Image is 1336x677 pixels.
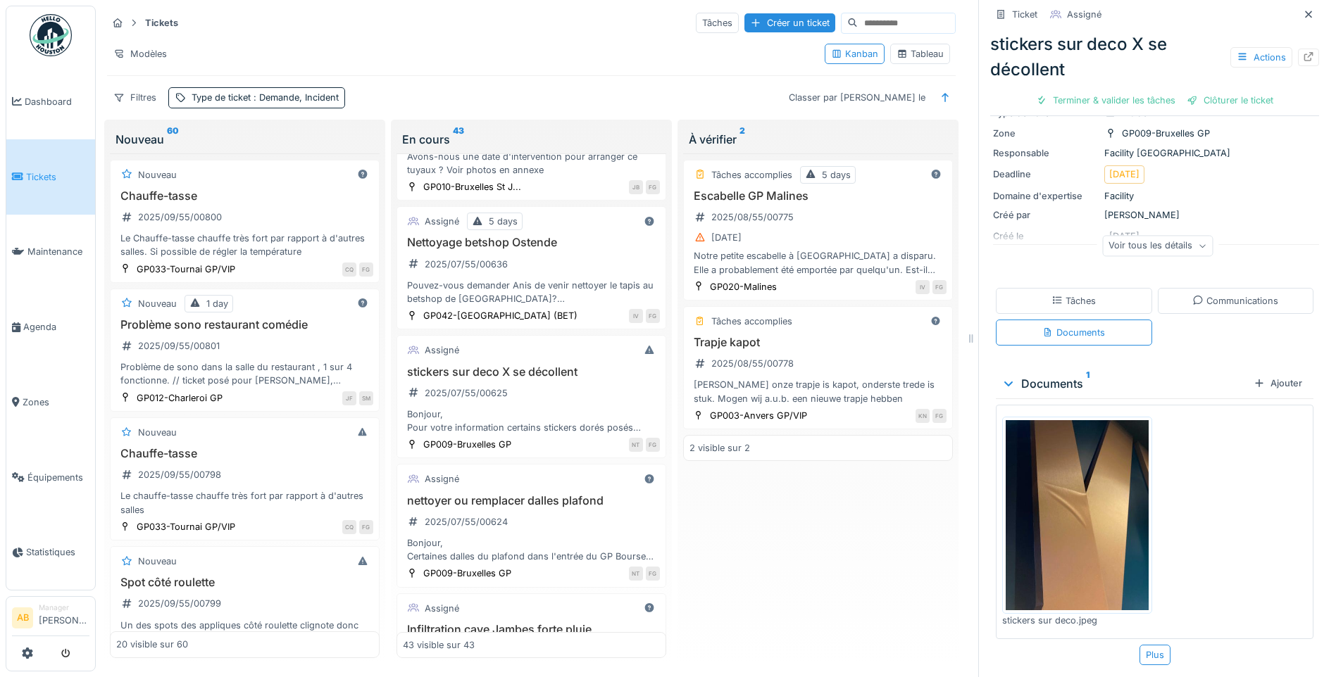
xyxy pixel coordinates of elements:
div: Clôturer le ticket [1181,91,1279,110]
div: 2025/08/55/00775 [711,210,794,224]
div: 20 visible sur 60 [116,638,188,652]
h3: Escabelle GP Malines [689,189,947,203]
div: FG [646,180,660,194]
span: : Demande, Incident [251,92,339,103]
div: Manager [39,602,89,613]
div: GP009-Bruxelles GP [423,567,511,580]
div: Actions [1230,47,1292,68]
div: Deadline [993,167,1099,181]
div: FG [646,567,660,581]
div: SM [359,391,373,405]
div: 2025/08/55/00778 [711,357,794,370]
div: 5 days [822,168,851,182]
div: Créé par [993,208,1099,222]
div: 2025/09/55/00799 [138,597,221,610]
div: Classer par [PERSON_NAME] le [782,87,932,108]
a: AB Manager[PERSON_NAME] [12,602,89,636]
div: GP042-[GEOGRAPHIC_DATA] (BET) [423,309,578,322]
div: Tâches accomplies [711,315,792,328]
div: FG [359,262,373,277]
div: Nouveau [138,426,177,439]
div: CQ [342,262,356,277]
div: Ajouter [1248,374,1308,393]
div: Nouveau [116,131,374,148]
div: Pouvez-vous demander Anis de venir nettoyer le tapis au betshop de [GEOGRAPHIC_DATA]? Attention, ... [403,279,660,305]
span: Zones [23,396,89,409]
div: IV [916,280,930,294]
div: Bonjour, Pour votre information certains stickers dorés posés recemment sur les éléments de décor... [403,407,660,434]
div: Responsable [993,146,1099,160]
span: Agenda [23,320,89,334]
div: GP033-Tournai GP/VIP [137,262,235,276]
div: 2025/07/55/00625 [425,386,508,400]
div: 2025/09/55/00800 [138,210,222,224]
div: IV [629,309,643,323]
img: Badge_color-CXgf-gQk.svg [30,14,72,56]
div: Problème de sono dans la salle du restaurant , 1 sur 4 fonctionne. // ticket posé pour [PERSON_NA... [116,360,373,387]
sup: 1 [1086,375,1090,392]
div: CQ [342,520,356,534]
div: Communications [1192,294,1278,308]
img: r8tbs1q86hj2idqmdln7y1kkqhke [1006,420,1149,610]
div: Terminer & valider les tâches [1030,91,1181,110]
h3: Trapje kapot [689,336,947,349]
div: En cours [402,131,661,148]
h3: Infiltration cave Jambes forte pluie [403,623,660,636]
div: Notre petite escabelle à [GEOGRAPHIC_DATA] a disparu. Elle a probablement été emportée par quelqu... [689,249,947,276]
div: Bonjour, Certaines dalles du plafond dans l'entrée du GP Bourse nécessitent un nettoyage ou un re... [403,536,660,563]
div: NT [629,438,643,452]
div: 2025/07/55/00624 [425,515,508,529]
span: Maintenance [27,245,89,258]
div: À vérifier [689,131,947,148]
div: Filtres [107,87,163,108]
h3: Nettoyage betshop Ostende [403,236,660,249]
div: [PERSON_NAME] [993,208,1316,222]
div: Nouveau [138,555,177,568]
div: GP020-Malines [710,280,777,293]
div: GP033-Tournai GP/VIP [137,520,235,533]
sup: 2 [739,131,745,148]
div: Nouveau [138,168,177,182]
h3: Chauffe-tasse [116,447,373,460]
a: Zones [6,365,95,440]
span: Statistiques [26,545,89,559]
div: GP010-Bruxelles St J... [423,180,521,194]
div: 1 day [206,297,228,310]
div: Le chauffe-tasse chauffe très fort par rapport à d'autres salles [116,489,373,516]
div: FG [932,280,947,294]
div: Assigné [425,215,459,228]
div: 2025/07/55/00636 [425,258,508,271]
div: Type de ticket [192,91,339,104]
div: [DATE] [711,231,742,244]
strong: Tickets [139,16,184,30]
div: 5 days [489,215,518,228]
a: Dashboard [6,64,95,139]
a: Statistiques [6,515,95,590]
div: Un des spots des appliques côté roulette clignote donc va bientôt "lacher" [116,619,373,645]
sup: 60 [167,131,179,148]
div: Le Chauffe-tasse chauffe très fort par rapport à d'autres salles. Si possible de régler la tempér... [116,232,373,258]
span: Équipements [27,471,89,484]
div: stickers sur deco.jpeg [1002,614,1152,627]
div: Avons-nous une date d'intervention pour arranger ce tuyaux ? Voir photos en annexe [403,150,660,177]
div: Assigné [425,343,459,357]
div: 2 visible sur 2 [689,441,750,455]
li: [PERSON_NAME] [39,602,89,633]
div: Créer un ticket [744,13,835,32]
div: Modèles [107,44,173,64]
div: KN [916,409,930,423]
div: FG [932,409,947,423]
div: GP003-Anvers GP/VIP [710,409,807,422]
a: Équipements [6,440,95,515]
div: 2025/09/55/00801 [138,339,220,353]
div: Plus [1140,645,1170,665]
div: Facility [GEOGRAPHIC_DATA] [993,146,1316,160]
div: Domaine d'expertise [993,189,1099,203]
span: Dashboard [25,95,89,108]
div: Zone [993,127,1099,140]
div: Assigné [425,602,459,615]
div: [PERSON_NAME] onze trapje is kapot, onderste trede is stuk. Mogen wij a.u.b. een nieuwe trapje he... [689,378,947,405]
h3: stickers sur deco X se décollent [403,365,660,379]
div: FG [646,438,660,452]
div: Documents [1042,326,1105,339]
